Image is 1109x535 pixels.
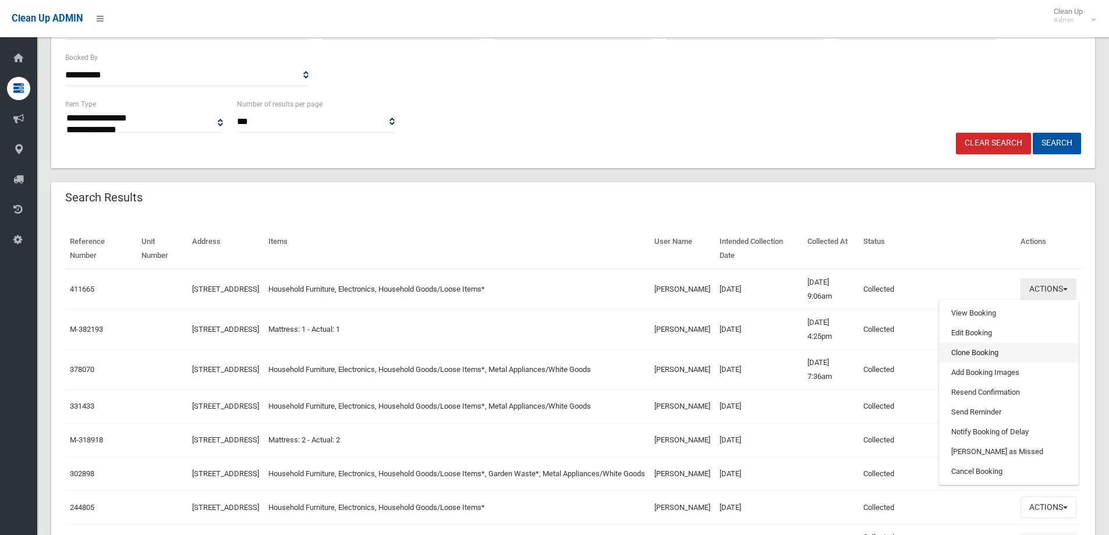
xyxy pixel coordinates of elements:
td: Household Furniture, Electronics, Household Goods/Loose Items*, Metal Appliances/White Goods [264,389,650,423]
a: M-318918 [70,435,103,444]
td: [DATE] 4:25pm [803,309,859,349]
span: Clean Up [1048,7,1094,24]
a: [PERSON_NAME] as Missed [940,442,1078,462]
td: Mattress: 1 - Actual: 1 [264,309,650,349]
a: 378070 [70,365,94,374]
header: Search Results [51,186,157,209]
td: Collected [859,349,1016,389]
td: Household Furniture, Electronics, Household Goods/Loose Items* [264,269,650,310]
td: Household Furniture, Electronics, Household Goods/Loose Items* [264,491,650,525]
a: [STREET_ADDRESS] [192,503,259,512]
th: Items [264,229,650,269]
a: M-382193 [70,325,103,334]
td: Collected [859,423,1016,457]
th: Intended Collection Date [715,229,802,269]
td: [PERSON_NAME] [650,491,715,525]
td: [PERSON_NAME] [650,389,715,423]
th: Status [859,229,1016,269]
button: Search [1033,133,1081,154]
td: Collected [859,457,1016,491]
small: Admin [1054,16,1083,24]
a: Resend Confirmation [940,382,1078,402]
a: Edit Booking [940,323,1078,343]
td: [DATE] 7:36am [803,349,859,389]
td: Collected [859,269,1016,310]
td: Collected [859,389,1016,423]
td: Household Furniture, Electronics, Household Goods/Loose Items*, Garden Waste*, Metal Appliances/W... [264,457,650,491]
button: Actions [1021,497,1076,518]
button: Actions [1021,278,1076,300]
a: [STREET_ADDRESS] [192,435,259,444]
td: Mattress: 2 - Actual: 2 [264,423,650,457]
label: Number of results per page [237,98,323,111]
a: Notify Booking of Delay [940,422,1078,442]
td: [DATE] [715,457,802,491]
td: [DATE] [715,349,802,389]
a: [STREET_ADDRESS] [192,325,259,334]
td: Collected [859,309,1016,349]
a: Send Reminder [940,402,1078,422]
label: Booked By [65,51,98,64]
th: Unit Number [137,229,187,269]
td: Collected [859,491,1016,525]
a: View Booking [940,303,1078,323]
th: Address [187,229,264,269]
th: User Name [650,229,715,269]
th: Actions [1016,229,1081,269]
td: [PERSON_NAME] [650,269,715,310]
a: Add Booking Images [940,363,1078,382]
a: 331433 [70,402,94,410]
td: [DATE] 9:06am [803,269,859,310]
a: Cancel Booking [940,462,1078,481]
a: [STREET_ADDRESS] [192,402,259,410]
a: Clear Search [956,133,1031,154]
a: Clone Booking [940,343,1078,363]
td: [PERSON_NAME] [650,457,715,491]
td: [PERSON_NAME] [650,349,715,389]
td: [DATE] [715,423,802,457]
td: [DATE] [715,269,802,310]
a: [STREET_ADDRESS] [192,469,259,478]
td: Household Furniture, Electronics, Household Goods/Loose Items*, Metal Appliances/White Goods [264,349,650,389]
td: [DATE] [715,309,802,349]
span: Clean Up ADMIN [12,13,83,24]
td: [DATE] [715,389,802,423]
td: [PERSON_NAME] [650,309,715,349]
a: [STREET_ADDRESS] [192,285,259,293]
a: [STREET_ADDRESS] [192,365,259,374]
a: 244805 [70,503,94,512]
td: [PERSON_NAME] [650,423,715,457]
td: [DATE] [715,491,802,525]
th: Collected At [803,229,859,269]
label: Item Type [65,98,96,111]
a: 302898 [70,469,94,478]
th: Reference Number [65,229,137,269]
a: 411665 [70,285,94,293]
